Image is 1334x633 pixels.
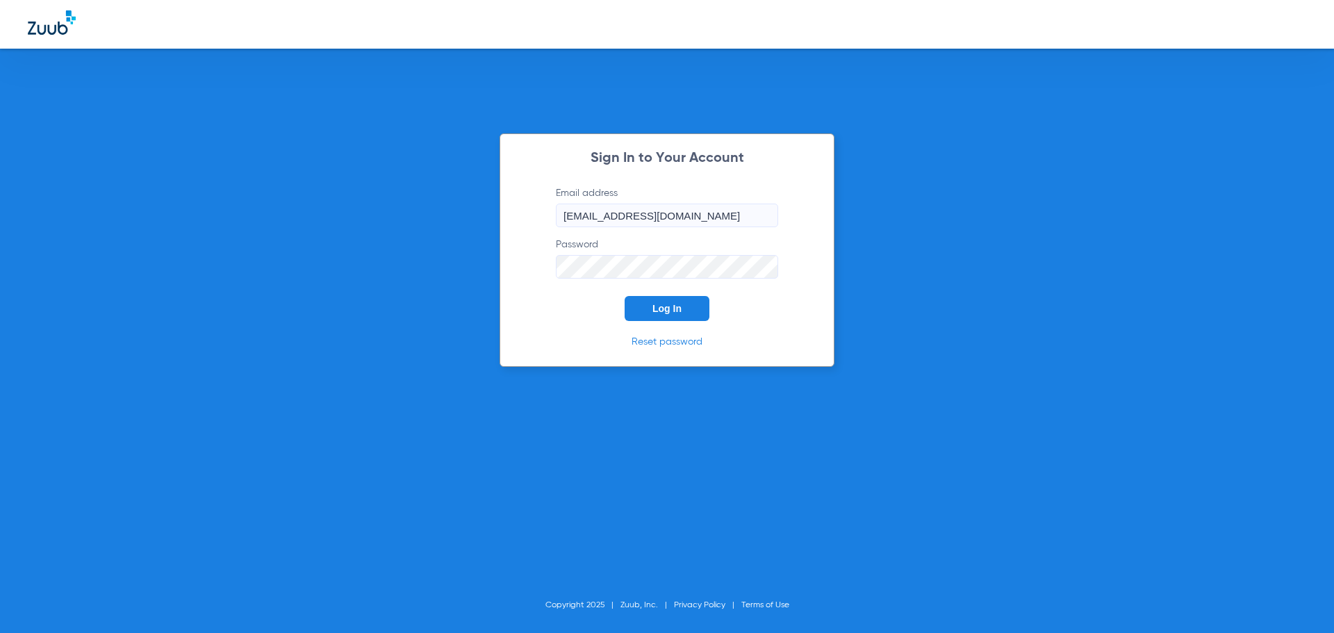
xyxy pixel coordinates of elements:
[674,601,725,609] a: Privacy Policy
[556,186,778,227] label: Email address
[545,598,620,612] li: Copyright 2025
[535,151,799,165] h2: Sign In to Your Account
[1265,566,1334,633] iframe: Chat Widget
[625,296,709,321] button: Log In
[620,598,674,612] li: Zuub, Inc.
[632,337,702,347] a: Reset password
[556,238,778,279] label: Password
[652,303,682,314] span: Log In
[28,10,76,35] img: Zuub Logo
[556,255,778,279] input: Password
[556,204,778,227] input: Email address
[741,601,789,609] a: Terms of Use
